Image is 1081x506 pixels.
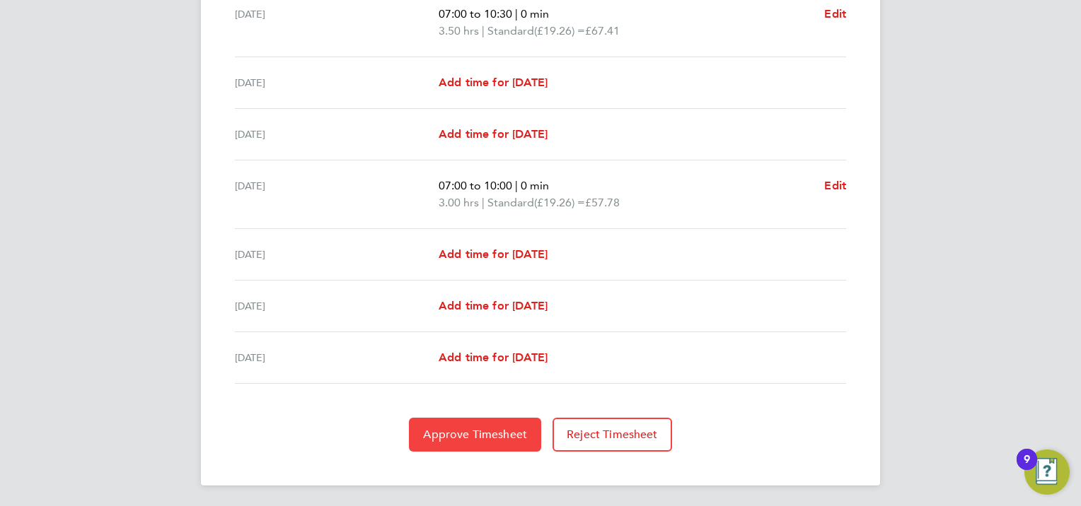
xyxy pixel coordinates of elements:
a: Add time for [DATE] [439,246,548,263]
span: Add time for [DATE] [439,247,548,261]
span: 0 min [521,179,549,192]
span: Edit [824,7,846,20]
span: Standard [487,194,534,211]
span: 0 min [521,7,549,20]
span: £57.78 [585,196,620,209]
button: Approve Timesheet [409,418,541,452]
span: Reject Timesheet [567,428,658,442]
span: Add time for [DATE] [439,299,548,312]
span: | [482,196,485,209]
div: [DATE] [235,246,439,263]
div: [DATE] [235,74,439,91]
div: [DATE] [235,349,439,366]
button: Open Resource Center, 9 new notifications [1024,449,1070,495]
span: Approve Timesheet [423,428,527,442]
a: Add time for [DATE] [439,74,548,91]
span: 3.00 hrs [439,196,479,209]
span: 07:00 to 10:30 [439,7,512,20]
a: Add time for [DATE] [439,298,548,314]
div: 9 [1024,459,1030,478]
span: Add time for [DATE] [439,127,548,141]
span: Add time for [DATE] [439,351,548,364]
div: [DATE] [235,298,439,314]
span: (£19.26) = [534,24,585,37]
div: [DATE] [235,6,439,40]
span: | [482,24,485,37]
span: Edit [824,179,846,192]
span: 07:00 to 10:00 [439,179,512,192]
span: Add time for [DATE] [439,76,548,89]
span: (£19.26) = [534,196,585,209]
span: Standard [487,23,534,40]
div: [DATE] [235,177,439,211]
button: Reject Timesheet [553,418,672,452]
span: | [515,7,518,20]
span: | [515,179,518,192]
a: Edit [824,177,846,194]
span: 3.50 hrs [439,24,479,37]
a: Edit [824,6,846,23]
a: Add time for [DATE] [439,349,548,366]
div: [DATE] [235,126,439,143]
a: Add time for [DATE] [439,126,548,143]
span: £67.41 [585,24,620,37]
